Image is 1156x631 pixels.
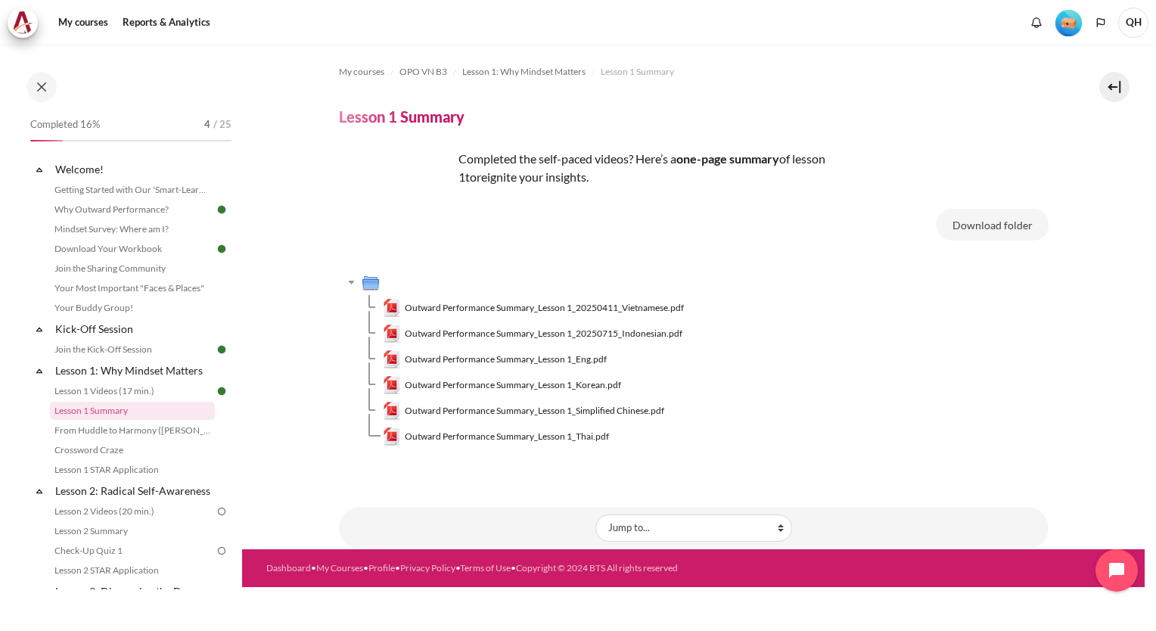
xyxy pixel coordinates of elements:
button: Languages [1089,11,1112,34]
div: Show notification window with no new notifications [1025,11,1048,34]
a: My courses [339,63,384,81]
a: OPO VN B3 [399,63,447,81]
a: Outward Performance Summary_Lesson 1_20250411_Vietnamese.pdfOutward Performance Summary_Lesson 1_... [383,299,685,317]
span: 4 [204,117,210,132]
span: Completed 16% [30,117,100,132]
span: Collapse [32,483,47,499]
span: / 25 [213,117,232,132]
h4: Lesson 1 Summary [339,107,465,126]
a: Architeck Architeck [8,8,45,38]
img: Outward Performance Summary_Lesson 1_20250411_Vietnamese.pdf [383,299,401,317]
span: Collapse [32,363,47,378]
img: Level #1 [1055,10,1082,36]
a: Reports & Analytics [117,8,216,38]
div: Level #1 [1055,8,1082,36]
a: Privacy Policy [400,562,455,573]
a: Getting Started with Our 'Smart-Learning' Platform [50,181,215,199]
div: • • • • • [266,561,735,575]
span: Outward Performance Summary_Lesson 1_Korean.pdf [405,378,621,392]
span: QH [1118,8,1148,38]
span: Outward Performance Summary_Lesson 1_Thai.pdf [405,430,609,443]
span: Collapse [32,584,47,599]
img: Done [215,384,228,398]
span: My courses [339,65,384,79]
a: Lesson 1 STAR Application [50,461,215,479]
a: Lesson 2 STAR Application [50,561,215,580]
img: Done [215,343,228,356]
a: Level #1 [1049,8,1088,36]
a: Your Most Important "Faces & Places" [50,279,215,297]
section: Content [242,45,1145,549]
a: Lesson 1 Videos (17 min.) [50,382,215,400]
a: My courses [53,8,113,38]
a: Outward Performance Summary_Lesson 1_Simplified Chinese.pdfOutward Performance Summary_Lesson 1_S... [383,402,665,420]
strong: one-page summary [676,151,779,166]
a: Lesson 1 Summary [50,402,215,420]
nav: Navigation bar [339,60,1049,84]
a: Lesson 1 Summary [601,63,674,81]
a: Outward Performance Summary_Lesson 1_Eng.pdfOutward Performance Summary_Lesson 1_Eng.pdf [383,350,608,368]
a: Profile [368,562,395,573]
a: Kick-Off Session [53,319,215,339]
a: From Huddle to Harmony ([PERSON_NAME]'s Story) [50,421,215,440]
a: Download Your Workbook [50,240,215,258]
img: Outward Performance Summary_Lesson 1_Eng.pdf [383,350,401,368]
img: Architeck [12,11,33,34]
a: Your Buddy Group! [50,299,215,317]
a: Outward Performance Summary_Lesson 1_Korean.pdfOutward Performance Summary_Lesson 1_Korean.pdf [383,376,622,394]
span: Outward Performance Summary_Lesson 1_Eng.pdf [405,353,607,366]
a: Welcome! [53,159,215,179]
a: Crossword Craze [50,441,215,459]
span: Outward Performance Summary_Lesson 1_20250715_Indonesian.pdf [405,327,682,340]
a: Lesson 1: Why Mindset Matters [462,63,586,81]
span: OPO VN B3 [399,65,447,79]
img: To do [215,505,228,518]
a: Outward Performance Summary_Lesson 1_20250715_Indonesian.pdfOutward Performance Summary_Lesson 1_... [383,325,683,343]
a: Join the Sharing Community [50,260,215,278]
span: Outward Performance Summary_Lesson 1_Simplified Chinese.pdf [405,404,664,418]
span: Lesson 1 Summary [601,65,674,79]
a: My Courses [316,562,363,573]
a: Lesson 2 Summary [50,522,215,540]
span: Outward Performance Summary_Lesson 1_20250411_Vietnamese.pdf [405,301,684,315]
a: Outward Performance Summary_Lesson 1_Thai.pdfOutward Performance Summary_Lesson 1_Thai.pdf [383,427,610,446]
img: efr [339,150,452,263]
div: 16% [30,140,63,141]
img: Outward Performance Summary_Lesson 1_Korean.pdf [383,376,401,394]
a: Check-Up Quiz 1 [50,542,215,560]
span: Collapse [32,322,47,337]
img: Outward Performance Summary_Lesson 1_20250715_Indonesian.pdf [383,325,401,343]
a: Dashboard [266,562,311,573]
a: User menu [1118,8,1148,38]
span: to [465,169,477,184]
span: Lesson 1: Why Mindset Matters [462,65,586,79]
a: Why Outward Performance? [50,200,215,219]
img: To do [215,544,228,558]
img: Done [215,242,228,256]
a: Lesson 2 Videos (20 min.) [50,502,215,521]
p: Completed the self-paced videos? Here’s a of lesson 1 reignite your insights. [339,150,869,186]
img: Done [215,203,228,216]
a: Lesson 2: Radical Self-Awareness [53,480,215,501]
a: Copyright © 2024 BTS All rights reserved [516,562,678,573]
img: Outward Performance Summary_Lesson 1_Simplified Chinese.pdf [383,402,401,420]
a: Join the Kick-Off Session [50,340,215,359]
a: Terms of Use [460,562,511,573]
img: Outward Performance Summary_Lesson 1_Thai.pdf [383,427,401,446]
a: Lesson 1: Why Mindset Matters [53,360,215,381]
span: Collapse [32,162,47,177]
a: Lesson 3: Diagnosing the Drama [53,581,215,601]
button: Download folder [937,209,1049,241]
a: Mindset Survey: Where am I? [50,220,215,238]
